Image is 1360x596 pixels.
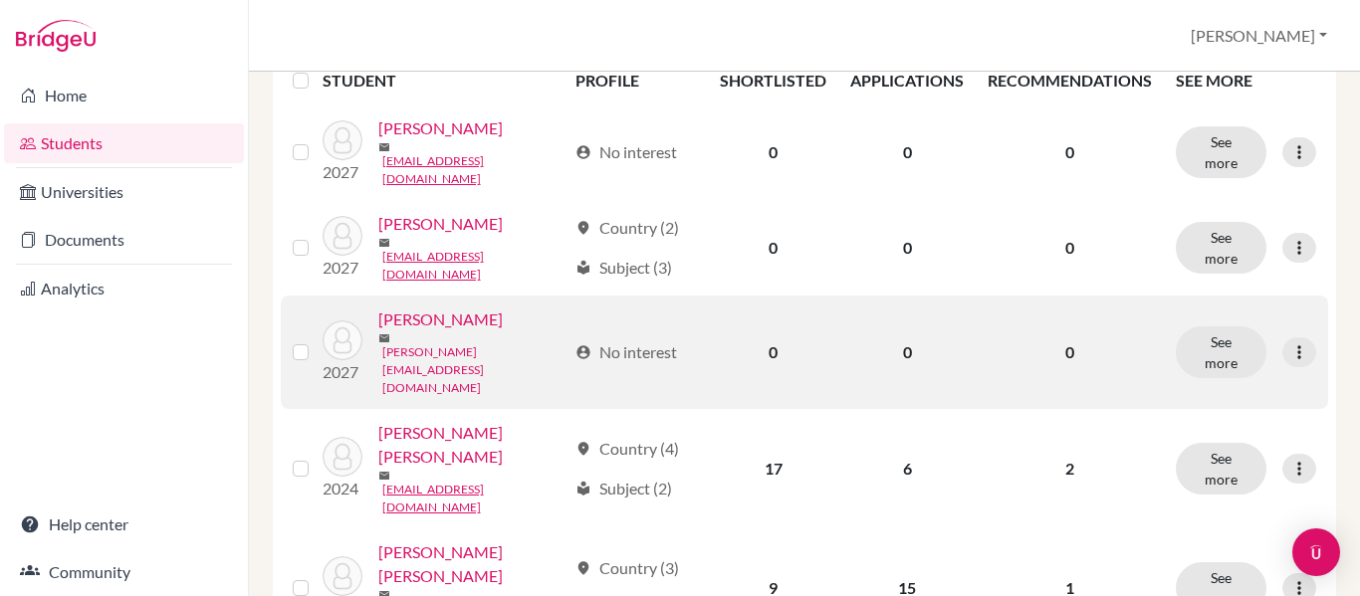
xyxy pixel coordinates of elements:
span: mail [378,141,390,153]
td: 0 [708,104,838,200]
div: Country (2) [575,216,679,240]
p: 0 [988,140,1152,164]
a: Analytics [4,269,244,308]
span: mail [378,470,390,482]
div: Country (4) [575,437,679,461]
img: Kafati, Antonio [323,120,362,160]
th: SEE MORE [1164,57,1328,104]
button: See more [1176,443,1266,495]
p: 2027 [323,256,362,280]
th: STUDENT [323,57,564,104]
div: Subject (2) [575,477,672,500]
td: 0 [838,296,976,409]
p: 2 [988,457,1152,481]
span: location_on [575,441,591,457]
td: 6 [838,409,976,528]
a: Home [4,76,244,115]
th: PROFILE [564,57,709,104]
a: [PERSON_NAME] [PERSON_NAME] [378,540,567,588]
p: 2027 [323,160,362,184]
span: account_circle [575,344,591,360]
a: [PERSON_NAME] [378,212,503,236]
a: Documents [4,220,244,260]
img: Kafati Facusse, Adriana [323,556,362,596]
td: 0 [838,104,976,200]
p: 2024 [323,477,362,500]
a: Universities [4,172,244,212]
div: Subject (3) [575,256,672,280]
span: account_circle [575,144,591,160]
td: 17 [708,409,838,528]
span: location_on [575,220,591,236]
img: Kafati Cruz, Abraham [323,437,362,477]
span: mail [378,332,390,344]
a: [EMAIL_ADDRESS][DOMAIN_NAME] [382,248,567,284]
span: local_library [575,481,591,497]
a: [EMAIL_ADDRESS][DOMAIN_NAME] [382,481,567,516]
td: 0 [708,200,838,296]
button: See more [1176,326,1266,378]
a: [PERSON_NAME][EMAIL_ADDRESS][DOMAIN_NAME] [382,343,567,397]
button: [PERSON_NAME] [1182,17,1336,55]
div: Country (3) [575,556,679,580]
td: 0 [838,200,976,296]
a: Help center [4,504,244,544]
p: 0 [988,236,1152,260]
img: Kafati, Valentina [323,320,362,360]
div: Open Intercom Messenger [1292,528,1340,576]
a: [PERSON_NAME] [378,307,503,331]
div: No interest [575,140,677,164]
td: 0 [708,296,838,409]
div: No interest [575,340,677,364]
p: 0 [988,340,1152,364]
th: SHORTLISTED [708,57,838,104]
th: RECOMMENDATIONS [976,57,1164,104]
a: [EMAIL_ADDRESS][DOMAIN_NAME] [382,152,567,188]
img: Kafati, Arianna [323,216,362,256]
button: See more [1176,222,1266,274]
span: location_on [575,560,591,576]
img: Bridge-U [16,20,96,52]
a: [PERSON_NAME] [378,116,503,140]
p: 2027 [323,360,362,384]
a: Students [4,123,244,163]
th: APPLICATIONS [838,57,976,104]
a: Community [4,552,244,592]
button: See more [1176,126,1266,178]
span: local_library [575,260,591,276]
a: [PERSON_NAME] [PERSON_NAME] [378,421,567,469]
span: mail [378,237,390,249]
